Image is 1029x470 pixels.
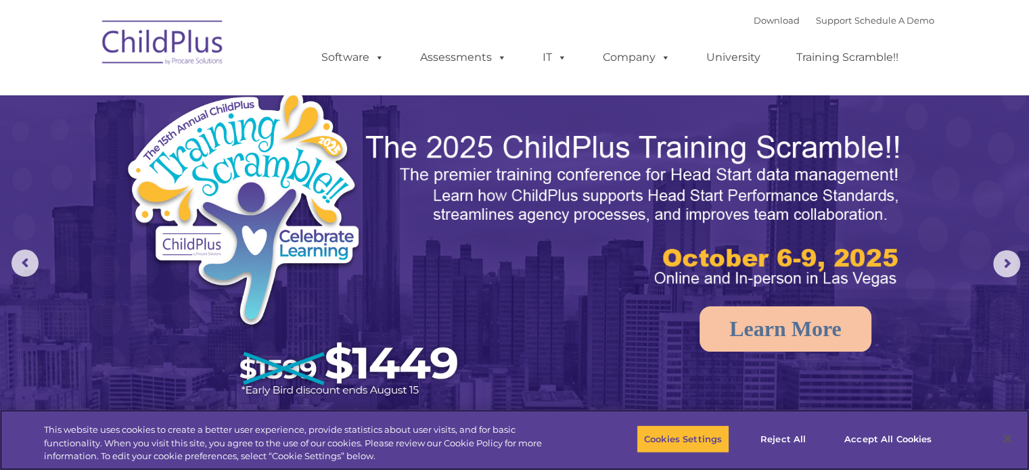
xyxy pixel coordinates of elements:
[992,424,1022,454] button: Close
[589,44,684,71] a: Company
[837,425,939,453] button: Accept All Cookies
[754,15,934,26] font: |
[529,44,580,71] a: IT
[700,306,871,352] a: Learn More
[188,89,229,99] span: Last name
[754,15,800,26] a: Download
[44,423,566,463] div: This website uses cookies to create a better user experience, provide statistics about user visit...
[816,15,852,26] a: Support
[854,15,934,26] a: Schedule A Demo
[188,145,246,155] span: Phone number
[741,425,825,453] button: Reject All
[637,425,729,453] button: Cookies Settings
[95,11,231,78] img: ChildPlus by Procare Solutions
[783,44,912,71] a: Training Scramble!!
[693,44,774,71] a: University
[407,44,520,71] a: Assessments
[308,44,398,71] a: Software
